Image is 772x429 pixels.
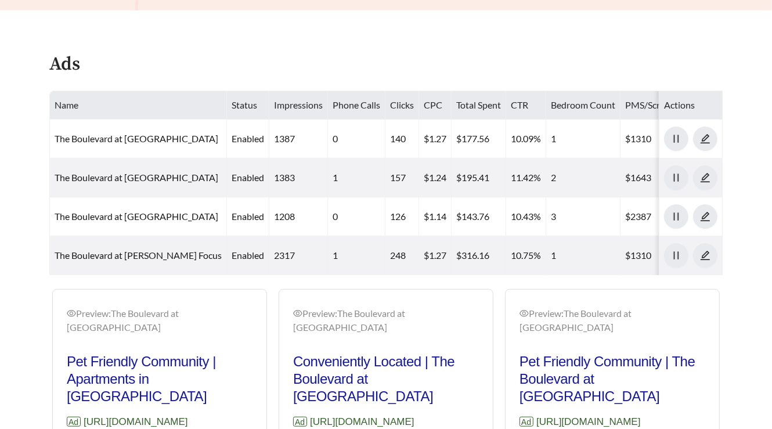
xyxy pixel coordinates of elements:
span: eye [293,309,302,318]
td: $1310 [621,236,725,275]
td: $1.27 [419,236,452,275]
a: edit [693,250,717,261]
a: The Boulevard at [GEOGRAPHIC_DATA] [55,172,218,183]
button: edit [693,165,717,190]
td: 248 [385,236,419,275]
div: Preview: The Boulevard at [GEOGRAPHIC_DATA] [293,307,479,334]
button: edit [693,243,717,268]
td: $1.14 [419,197,452,236]
span: pause [665,172,688,183]
span: pause [665,134,688,144]
span: Ad [520,417,533,427]
td: $2387 [621,197,725,236]
td: 1208 [269,197,328,236]
div: Preview: The Boulevard at [GEOGRAPHIC_DATA] [67,307,252,334]
th: Clicks [385,91,419,120]
td: $1310 [621,120,725,158]
span: pause [665,250,688,261]
td: 157 [385,158,419,197]
span: eye [520,309,529,318]
td: 3 [546,197,621,236]
a: edit [693,211,717,222]
button: pause [664,243,688,268]
h4: Ads [49,55,80,75]
a: The Boulevard at [GEOGRAPHIC_DATA] [55,133,218,144]
a: The Boulevard at [PERSON_NAME] Focus [55,250,222,261]
td: 0 [328,197,385,236]
th: Bedroom Count [546,91,621,120]
span: CPC [424,99,442,110]
td: 126 [385,197,419,236]
td: 10.75% [506,236,546,275]
td: 1387 [269,120,328,158]
span: Ad [293,417,307,427]
button: edit [693,127,717,151]
td: 1 [546,120,621,158]
h2: Conveniently Located | The Boulevard at [GEOGRAPHIC_DATA] [293,353,479,405]
td: $177.56 [452,120,506,158]
span: Ad [67,417,81,427]
td: 2317 [269,236,328,275]
td: $316.16 [452,236,506,275]
th: Status [227,91,269,120]
td: 0 [328,120,385,158]
th: Name [50,91,227,120]
td: 2 [546,158,621,197]
th: PMS/Scraper Unit Price [621,91,725,120]
td: 1383 [269,158,328,197]
td: 1 [328,158,385,197]
td: 10.09% [506,120,546,158]
h2: Pet Friendly Community | Apartments in [GEOGRAPHIC_DATA] [67,353,252,405]
td: $1643 [621,158,725,197]
span: enabled [232,211,264,222]
a: edit [693,133,717,144]
a: The Boulevard at [GEOGRAPHIC_DATA] [55,211,218,222]
span: CTR [511,99,528,110]
span: eye [67,309,76,318]
th: Impressions [269,91,328,120]
td: 140 [385,120,419,158]
button: edit [693,204,717,229]
button: pause [664,165,688,190]
h2: Pet Friendly Community | The Boulevard at [GEOGRAPHIC_DATA] [520,353,705,405]
span: enabled [232,172,264,183]
td: 11.42% [506,158,546,197]
span: pause [665,211,688,222]
td: 1 [328,236,385,275]
a: edit [693,172,717,183]
button: pause [664,204,688,229]
td: $1.27 [419,120,452,158]
td: 10.43% [506,197,546,236]
th: Phone Calls [328,91,385,120]
td: $1.24 [419,158,452,197]
td: 1 [546,236,621,275]
td: $195.41 [452,158,506,197]
button: pause [664,127,688,151]
td: $143.76 [452,197,506,236]
span: enabled [232,250,264,261]
th: Actions [659,91,723,120]
div: Preview: The Boulevard at [GEOGRAPHIC_DATA] [520,307,705,334]
th: Total Spent [452,91,506,120]
span: enabled [232,133,264,144]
